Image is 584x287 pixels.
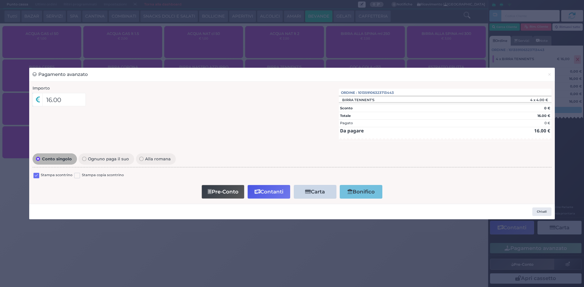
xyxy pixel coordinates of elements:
[340,121,353,126] div: Pagato
[341,90,357,95] span: Ordine :
[340,106,353,110] strong: Sconto
[33,71,88,78] h3: Pagamento avanzato
[248,185,290,199] button: Contanti
[534,128,550,134] strong: 16.00 €
[294,185,336,199] button: Carta
[537,114,550,118] strong: 16.00 €
[144,157,172,161] span: Alla romana
[40,157,73,161] span: Conto singolo
[547,71,551,78] span: ×
[340,114,351,118] strong: Totale
[544,106,550,110] strong: 0 €
[498,98,551,102] div: 4 x 4.00 €
[340,185,382,199] button: Bonifico
[339,98,377,102] div: BIRRA TENNENT'S
[544,121,550,126] div: 0 €
[340,128,364,134] strong: Da pagare
[532,207,551,216] button: Chiudi
[358,90,394,95] span: 101359106323713443
[202,185,244,199] button: Pre-Conto
[33,85,50,91] label: Importo
[82,173,124,178] label: Stampa copia scontrino
[86,157,131,161] span: Ognuno paga il suo
[544,68,555,81] button: Chiudi
[41,173,72,178] label: Stampa scontrino
[42,93,86,106] input: Es. 30.99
